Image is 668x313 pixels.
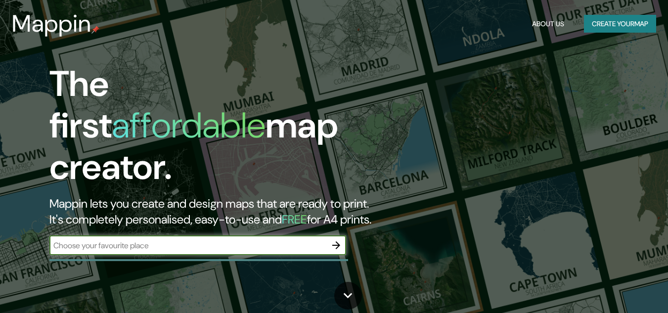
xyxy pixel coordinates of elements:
[49,63,384,196] h1: The first map creator.
[49,240,326,251] input: Choose your favourite place
[580,274,657,302] iframe: Help widget launcher
[112,102,266,148] h1: affordable
[49,196,384,227] h2: Mappin lets you create and design maps that are ready to print. It's completely personalised, eas...
[91,26,99,34] img: mappin-pin
[12,10,91,38] h3: Mappin
[282,212,307,227] h5: FREE
[528,15,568,33] button: About Us
[584,15,656,33] button: Create yourmap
